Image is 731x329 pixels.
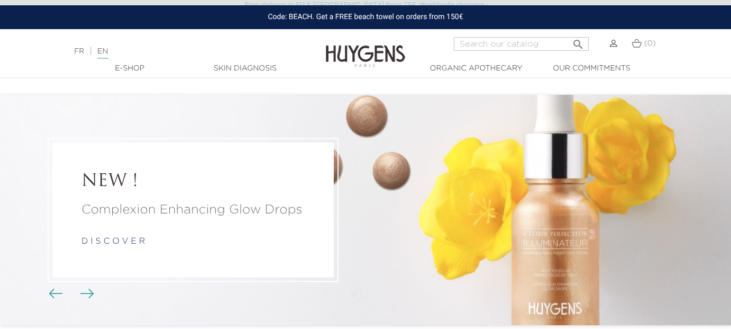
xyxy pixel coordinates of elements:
span: (0) [644,40,656,47]
button:  [569,34,588,48]
i:  [572,35,584,48]
a: Our commitments [538,63,644,74]
a: d i s c o v e r [81,237,145,246]
a: Complexion Enhancing Glow Drops [81,200,305,219]
a: Skin Diagnosis [192,63,298,74]
a: NEW ! [81,172,305,192]
input: Search [454,37,589,51]
a: EN [97,48,108,59]
a: Organic Apothecary [423,63,529,74]
a: FR [74,48,84,55]
div: Carousel buttons [53,286,87,302]
img: Huygens [326,28,405,69]
div: | [69,45,297,58]
a: E-Shop [77,63,182,74]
